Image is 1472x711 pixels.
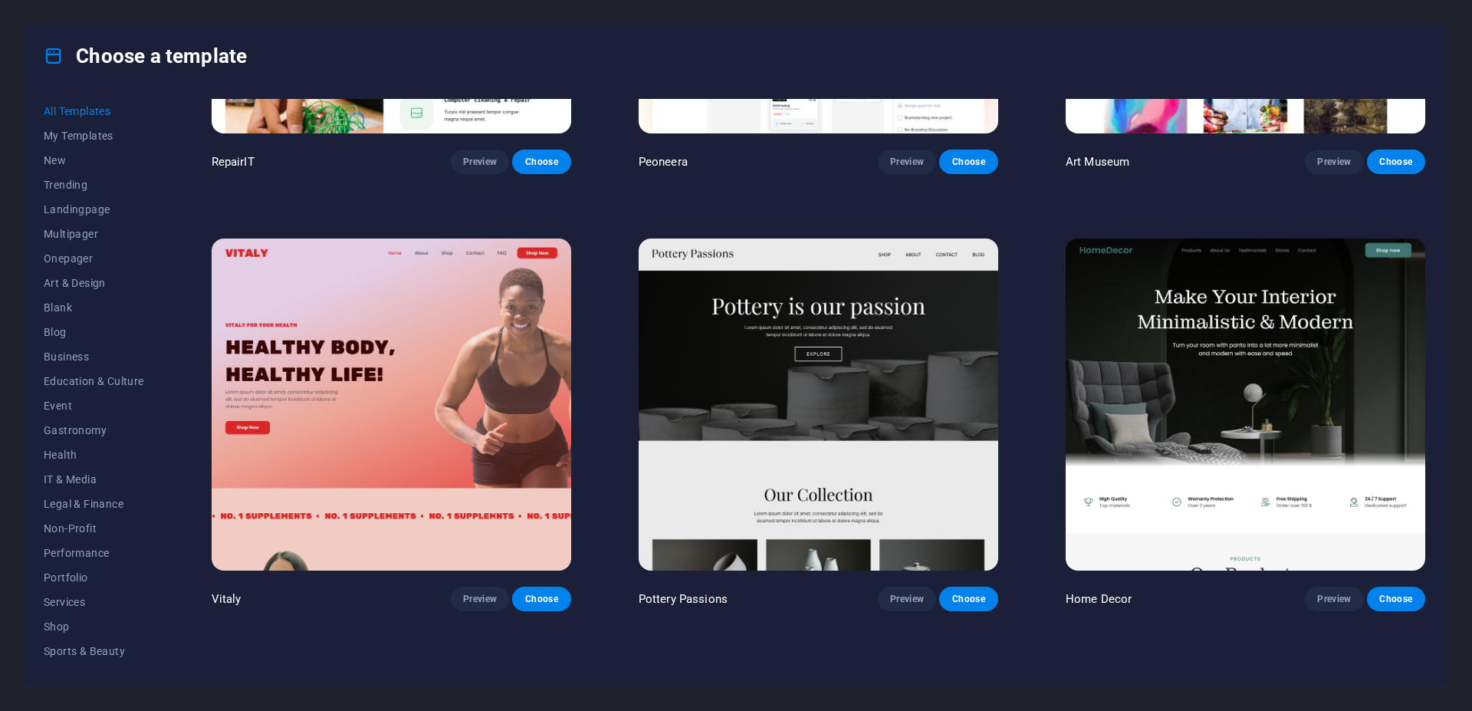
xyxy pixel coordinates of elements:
[44,369,144,393] button: Education & Culture
[44,44,247,68] h4: Choose a template
[44,620,144,633] span: Shop
[1305,150,1363,174] button: Preview
[44,663,144,688] button: Trades
[44,541,144,565] button: Performance
[1066,154,1129,170] p: Art Museum
[1379,593,1413,605] span: Choose
[878,150,936,174] button: Preview
[1317,156,1351,168] span: Preview
[44,516,144,541] button: Non-Profit
[639,239,998,570] img: Pottery Passions
[44,228,144,240] span: Multipager
[44,547,144,559] span: Performance
[44,344,144,369] button: Business
[639,591,728,607] p: Pottery Passions
[512,587,570,611] button: Choose
[44,301,144,314] span: Blank
[44,400,144,412] span: Event
[939,150,997,174] button: Choose
[44,375,144,387] span: Education & Culture
[939,587,997,611] button: Choose
[44,449,144,461] span: Health
[44,320,144,344] button: Blog
[1066,591,1132,607] p: Home Decor
[890,593,924,605] span: Preview
[44,393,144,418] button: Event
[44,351,144,363] span: Business
[212,591,242,607] p: Vitaly
[1367,150,1425,174] button: Choose
[44,246,144,271] button: Onepager
[44,203,144,216] span: Landingpage
[44,443,144,467] button: Health
[44,571,144,584] span: Portfolio
[878,587,936,611] button: Preview
[44,498,144,510] span: Legal & Finance
[44,99,144,123] button: All Templates
[44,271,144,295] button: Art & Design
[524,156,558,168] span: Choose
[44,473,144,486] span: IT & Media
[212,154,255,170] p: RepairIT
[512,150,570,174] button: Choose
[951,156,985,168] span: Choose
[639,154,688,170] p: Peoneera
[44,565,144,590] button: Portfolio
[44,492,144,516] button: Legal & Finance
[44,252,144,265] span: Onepager
[44,326,144,338] span: Blog
[44,148,144,173] button: New
[451,150,509,174] button: Preview
[44,596,144,608] span: Services
[890,156,924,168] span: Preview
[44,222,144,246] button: Multipager
[524,593,558,605] span: Choose
[44,645,144,657] span: Sports & Beauty
[1305,587,1363,611] button: Preview
[44,197,144,222] button: Landingpage
[44,590,144,614] button: Services
[463,156,497,168] span: Preview
[463,593,497,605] span: Preview
[44,614,144,639] button: Shop
[44,130,144,142] span: My Templates
[44,154,144,166] span: New
[44,522,144,535] span: Non-Profit
[44,105,144,117] span: All Templates
[951,593,985,605] span: Choose
[44,173,144,197] button: Trending
[44,295,144,320] button: Blank
[44,467,144,492] button: IT & Media
[1367,587,1425,611] button: Choose
[44,123,144,148] button: My Templates
[1379,156,1413,168] span: Choose
[44,418,144,443] button: Gastronomy
[212,239,571,570] img: Vitaly
[44,179,144,191] span: Trending
[1317,593,1351,605] span: Preview
[451,587,509,611] button: Preview
[44,277,144,289] span: Art & Design
[1066,239,1425,570] img: Home Decor
[44,639,144,663] button: Sports & Beauty
[44,424,144,436] span: Gastronomy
